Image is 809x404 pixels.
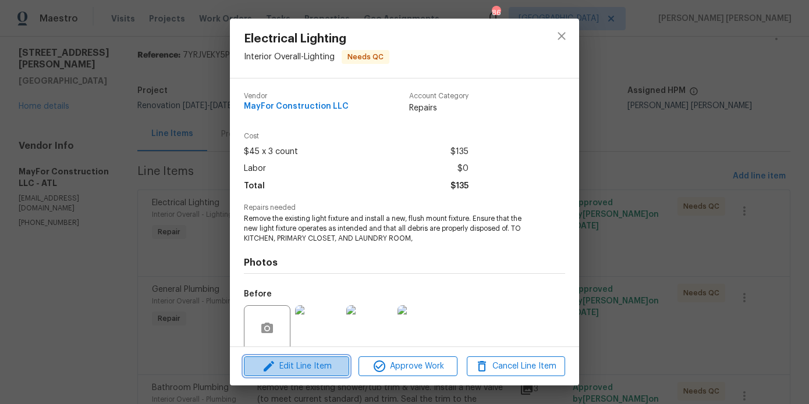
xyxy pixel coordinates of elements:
span: Repairs [409,102,469,114]
button: Edit Line Item [244,356,349,377]
span: Cancel Line Item [470,359,562,374]
span: $0 [457,160,469,177]
span: Remove the existing light fixture and install a new, flush mount fixture. Ensure that the new lig... [244,214,533,243]
span: $135 [450,144,469,160]
span: Cost [244,133,469,140]
span: Vendor [244,92,349,100]
button: Cancel Line Item [467,356,565,377]
div: 86 [492,7,500,19]
span: Approve Work [362,359,453,374]
span: Edit Line Item [247,359,346,374]
span: Labor [244,160,266,177]
span: Account Category [409,92,469,100]
button: close [548,22,576,50]
h4: Photos [244,257,565,269]
h5: Before [244,290,272,298]
span: Electrical Lighting [244,33,389,45]
span: $45 x 3 count [244,144,298,160]
span: $135 [450,178,469,195]
span: Repairs needed [244,204,565,212]
span: Needs QC [343,51,388,63]
span: Total [244,178,265,195]
span: Interior Overall - Lighting [244,53,335,61]
span: MayFor Construction LLC [244,102,349,111]
button: Approve Work [359,356,457,377]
